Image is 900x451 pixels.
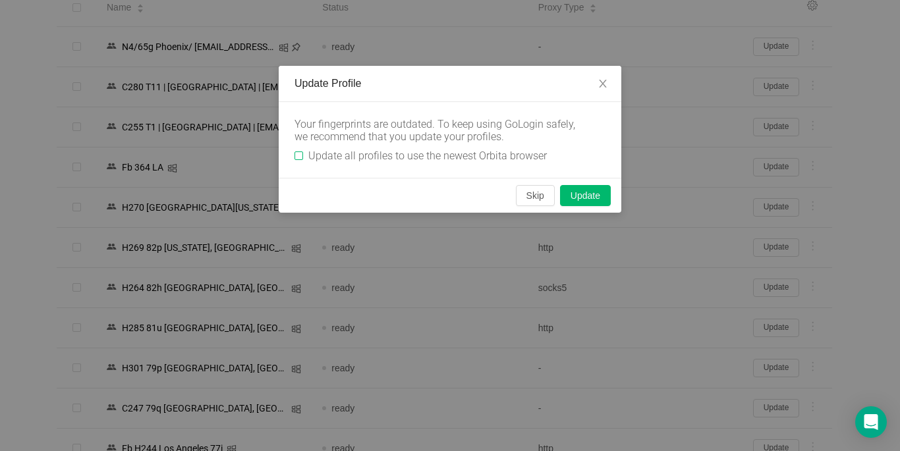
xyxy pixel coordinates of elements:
i: icon: close [598,78,608,89]
div: Open Intercom Messenger [855,406,887,438]
button: Skip [516,185,555,206]
button: Close [584,66,621,103]
div: Your fingerprints are outdated. To keep using GoLogin safely, we recommend that you update your p... [295,118,584,143]
button: Update [560,185,611,206]
div: Update Profile [295,76,605,91]
span: Update all profiles to use the newest Orbita browser [303,149,552,162]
